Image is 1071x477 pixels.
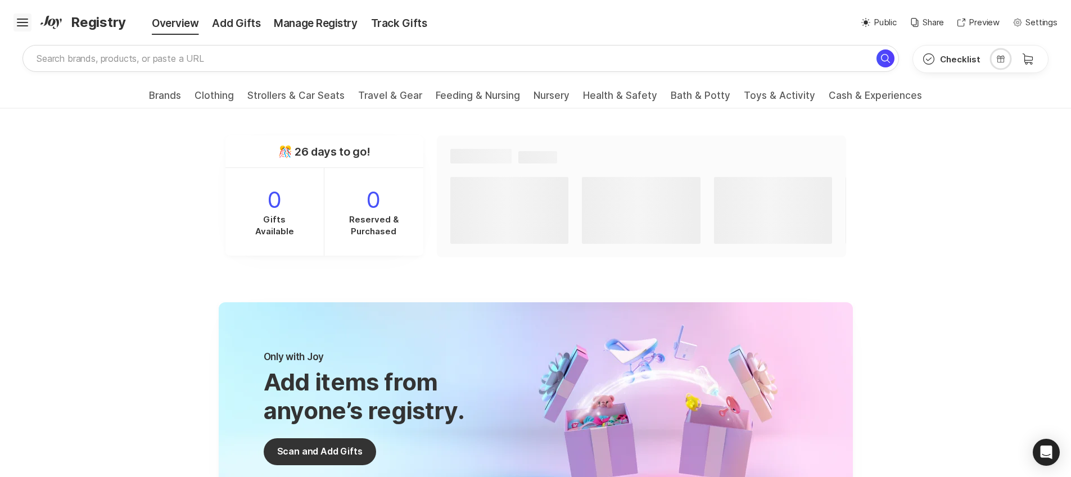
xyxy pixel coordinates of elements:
p: Reserved & Purchased [346,213,402,237]
a: Health & Safety [583,90,657,108]
a: Cash & Experiences [829,90,922,108]
p: 0 [225,187,324,213]
p: Public [874,16,897,29]
a: Travel & Gear [358,90,422,108]
p: Gifts Available [246,213,302,237]
a: Toys & Activity [744,90,815,108]
button: Preview [957,16,1000,29]
div: Manage Registry [267,16,364,31]
button: Checklist [913,46,989,72]
p: 🎊 26 days to go! [278,145,370,158]
p: Add items from anyone’s registry. [264,368,465,425]
button: Public [861,16,897,29]
a: Bath & Potty [671,90,730,108]
p: 0 [324,187,423,213]
p: Only with Joy [264,351,465,369]
p: Settings [1025,16,1058,29]
button: Scan and Add Gifts [264,438,376,465]
a: Feeding & Nursing [436,90,520,108]
a: Clothing [195,90,234,108]
a: Nursery [534,90,570,108]
p: Preview [969,16,1000,29]
button: Settings [1013,16,1058,29]
div: Add Gifts [205,16,267,31]
a: Strollers & Car Seats [247,90,345,108]
span: Registry [71,12,126,33]
input: Search brands, products, or paste a URL [22,45,899,72]
p: Share [923,16,944,29]
div: Open Intercom Messenger [1033,439,1060,466]
button: Search for [876,49,894,67]
div: Track Gifts [364,16,434,31]
button: Share [910,16,944,29]
a: Brands [149,90,181,108]
div: Overview [129,16,205,31]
